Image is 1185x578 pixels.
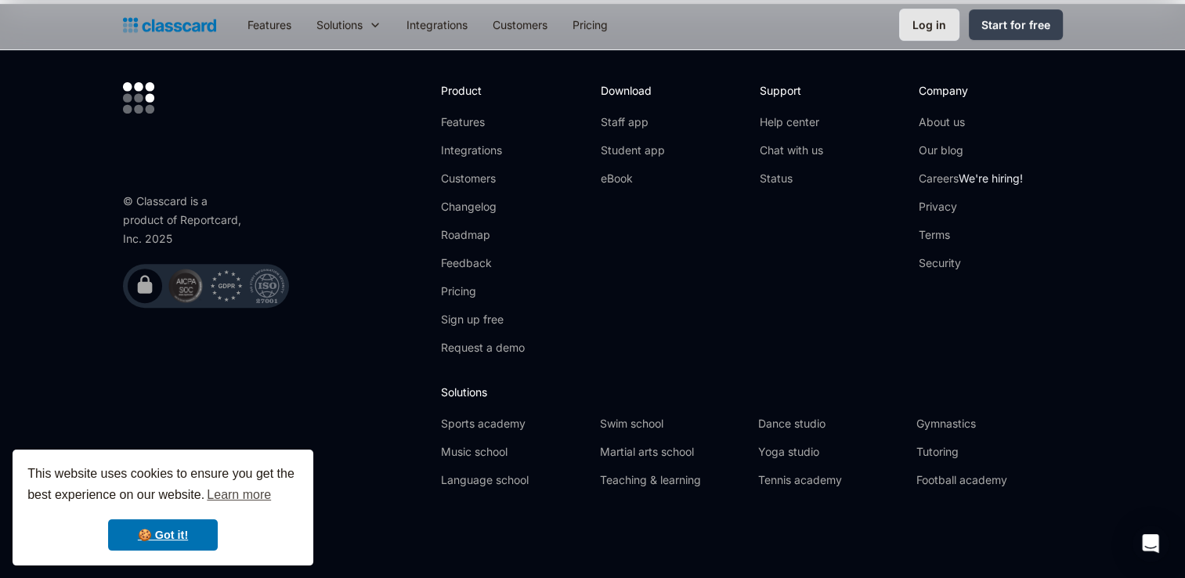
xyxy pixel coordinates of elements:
a: Student app [600,143,664,158]
a: Language school [441,472,587,488]
div: cookieconsent [13,450,313,565]
a: Tennis academy [758,472,904,488]
h2: Support [760,82,823,99]
div: Solutions [304,7,394,42]
a: Chat with us [760,143,823,158]
a: learn more about cookies [204,483,273,507]
span: This website uses cookies to ensure you get the best experience on our website. [27,464,298,507]
h2: Download [600,82,664,99]
a: Teaching & learning [599,472,745,488]
a: CareersWe're hiring! [919,171,1023,186]
a: Terms [919,227,1023,243]
a: Staff app [600,114,664,130]
a: About us [919,114,1023,130]
div: Start for free [981,16,1050,33]
a: Pricing [441,284,525,299]
a: Tutoring [916,444,1062,460]
a: Privacy [919,199,1023,215]
a: Sports academy [441,416,587,432]
a: Features [235,7,304,42]
div: Solutions [316,16,363,33]
a: Integrations [441,143,525,158]
div: Open Intercom Messenger [1132,525,1169,562]
a: Sign up free [441,312,525,327]
a: Features [441,114,525,130]
a: Status [760,171,823,186]
a: Log in [899,9,959,41]
a: Customers [480,7,560,42]
a: Martial arts school [599,444,745,460]
a: Our blog [919,143,1023,158]
span: We're hiring! [959,172,1023,185]
a: Feedback [441,255,525,271]
a: Changelog [441,199,525,215]
a: Gymnastics [916,416,1062,432]
a: Integrations [394,7,480,42]
a: Swim school [599,416,745,432]
a: home [123,14,216,36]
a: Start for free [969,9,1063,40]
div: © Classcard is a product of Reportcard, Inc. 2025 [123,192,248,248]
a: Football academy [916,472,1062,488]
a: eBook [600,171,664,186]
a: Pricing [560,7,620,42]
a: Customers [441,171,525,186]
h2: Product [441,82,525,99]
a: Yoga studio [758,444,904,460]
a: Security [919,255,1023,271]
a: Help center [760,114,823,130]
a: Roadmap [441,227,525,243]
a: Dance studio [758,416,904,432]
a: Request a demo [441,340,525,356]
h2: Solutions [441,384,1062,400]
a: Music school [441,444,587,460]
h2: Company [919,82,1023,99]
div: Log in [912,16,946,33]
a: dismiss cookie message [108,519,218,551]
